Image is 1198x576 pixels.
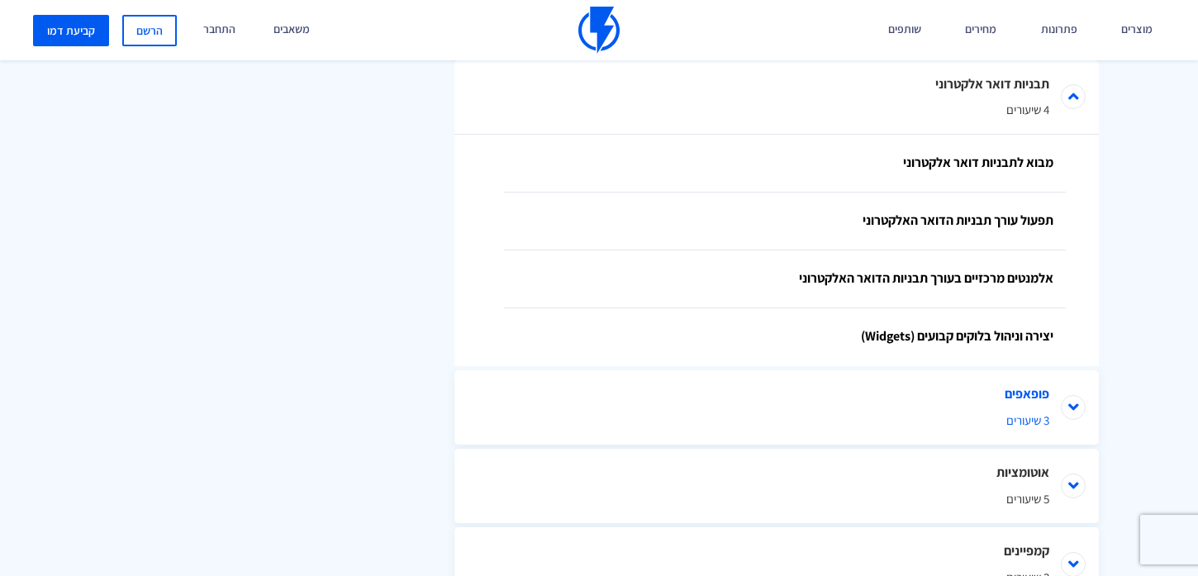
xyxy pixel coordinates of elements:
[504,490,1049,507] span: 5 שיעורים
[504,250,1066,308] a: אלמנטים מרכזיים בעורך תבניות הדואר האלקטרוני
[122,15,177,46] a: הרשם
[33,15,109,46] a: קביעת דמו
[454,370,1099,445] li: פופאפים
[504,308,1066,366] a: יצירה וניהול בלוקים קבועים (Widgets)
[454,449,1099,523] li: אוטומציות
[504,135,1066,193] a: מבוא לתבניות דואר אלקטרוני
[504,101,1049,118] span: 4 שיעורים
[504,412,1049,429] span: 3 שיעורים
[504,193,1066,250] a: תפעול עורך תבניות הדואר האלקטרוני
[454,60,1099,135] li: תבניות דואר אלקטרוני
